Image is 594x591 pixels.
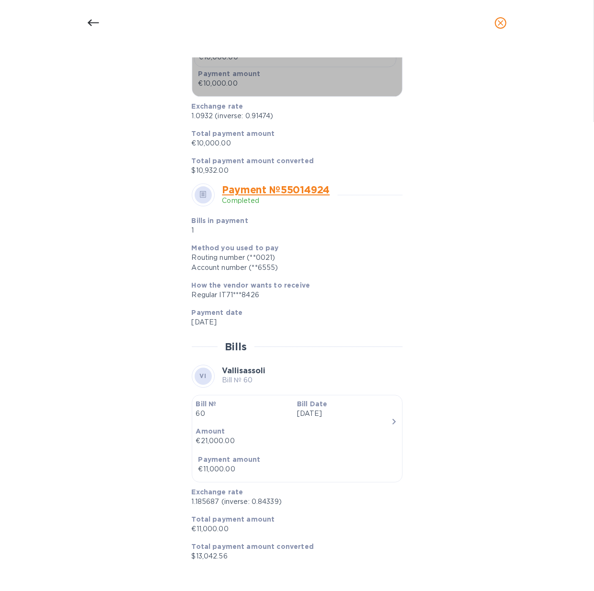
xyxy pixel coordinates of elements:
div: Routing number (**0021) [192,253,395,263]
p: [DATE] [297,409,391,419]
p: [DATE] [192,317,395,327]
button: Bill №60Bill Date[DATE]Amount€21,000.00Payment amount€11,000.00 [192,395,403,482]
b: Exchange rate [192,102,243,110]
b: Bills in payment [192,217,248,224]
p: Bill № 60 [222,375,266,385]
p: Completed [222,196,330,206]
p: €10,000.00 [199,52,392,62]
b: Payment amount [198,456,261,463]
p: 1.0932 (inverse: 0.91474) [192,111,395,121]
b: Bill № [196,400,217,408]
p: $10,932.00 [192,166,395,176]
b: Vallisassoli [222,366,266,375]
b: Amount [196,427,225,435]
p: 1.185687 (inverse: 0.84339) [192,497,395,507]
b: Bill Date [297,400,327,408]
b: Method you used to pay [192,244,279,252]
b: How the vendor wants to receive [192,281,310,289]
p: $13,042.56 [192,551,395,561]
b: Total payment amount converted [192,543,314,550]
b: Payment date [192,309,243,316]
div: €10,000.00 [198,78,396,89]
a: Payment № 55014924 [222,184,330,196]
div: Account number (**6555) [192,263,395,273]
b: Total payment amount [192,515,275,523]
div: €11,000.00 [198,464,396,474]
div: Regular IT71***8426 [192,290,395,300]
p: 1 [192,225,327,235]
p: €10,000.00 [192,138,395,148]
b: Total payment amount [192,130,275,137]
b: Payment amount [198,70,261,78]
h2: Bills [225,341,247,353]
b: VI [200,372,207,379]
div: €21,000.00 [196,436,391,446]
p: €11,000.00 [192,524,395,534]
b: Total payment amount converted [192,157,314,165]
button: close [489,11,512,34]
p: 60 [196,409,290,419]
b: Exchange rate [192,488,243,496]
